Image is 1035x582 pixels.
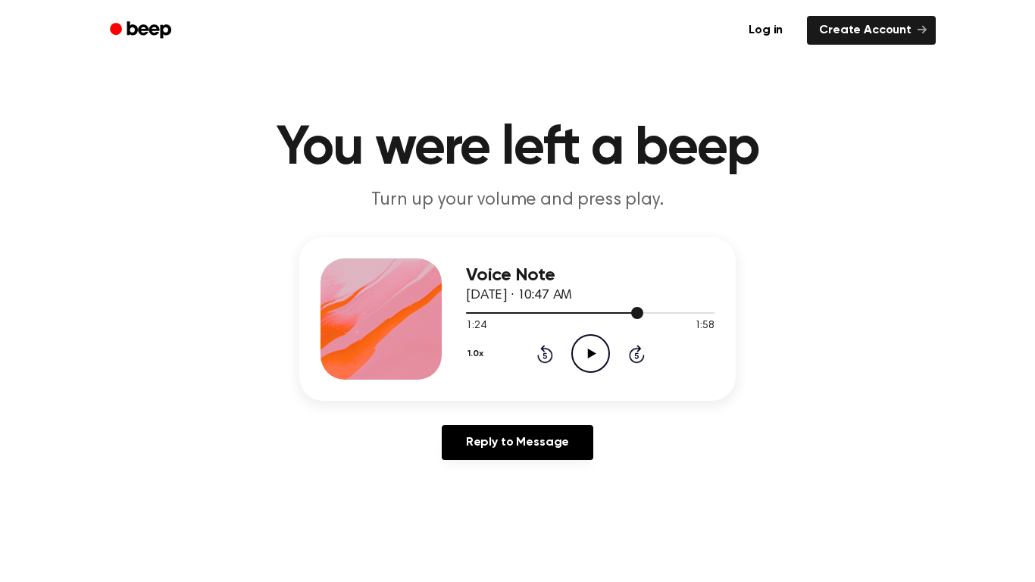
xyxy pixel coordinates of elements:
a: Create Account [807,16,936,45]
p: Turn up your volume and press play. [227,188,808,213]
span: 1:24 [466,318,486,334]
a: Reply to Message [442,425,593,460]
h1: You were left a beep [130,121,905,176]
a: Log in [733,13,798,48]
button: 1.0x [466,341,489,367]
span: [DATE] · 10:47 AM [466,289,572,302]
h3: Voice Note [466,265,714,286]
span: 1:58 [695,318,714,334]
a: Beep [99,16,185,45]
